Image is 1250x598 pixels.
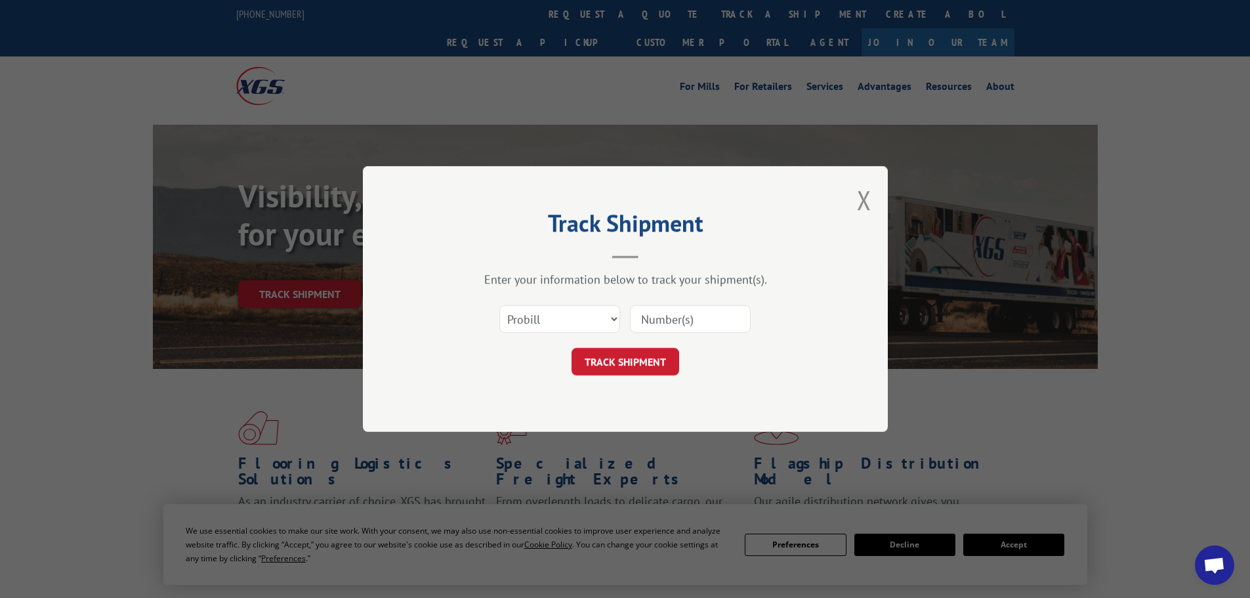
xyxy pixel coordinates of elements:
button: TRACK SHIPMENT [572,348,679,375]
button: Close modal [857,182,871,217]
div: Open chat [1195,545,1234,585]
div: Enter your information below to track your shipment(s). [428,272,822,287]
h2: Track Shipment [428,214,822,239]
input: Number(s) [630,305,751,333]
